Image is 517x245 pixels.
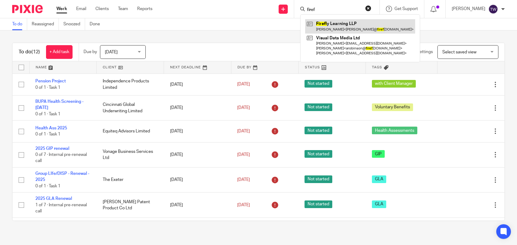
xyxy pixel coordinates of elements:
span: 0 of 1 · Task 1 [35,132,60,136]
span: Not started [305,127,332,134]
span: Not started [305,150,332,158]
a: 2025 GLA Renewal [35,196,72,201]
td: [DATE] [164,193,231,218]
span: Select saved view [442,50,476,54]
span: 1 of 7 · Internal pre-renewal call [35,203,87,214]
button: Clear [365,5,371,11]
span: 0 of 7 · Internal pre-renewal call [35,153,87,163]
td: [DATE] [164,121,231,142]
span: Not started [305,103,332,111]
span: Not started [305,80,332,88]
td: [PERSON_NAME] Patent Product Co Ltd [97,193,164,218]
span: Not started [305,175,332,183]
td: Vonage Business Services Ltd [97,142,164,167]
span: Tags [372,66,382,69]
a: 2025 GIP renewal [35,146,69,151]
h1: To do [19,49,40,55]
td: [DATE] [164,168,231,193]
td: Independence Products Limited [97,74,164,95]
span: 0 of 1 · Task 1 [35,85,60,90]
td: [DATE] [164,95,231,120]
span: GIP [372,150,385,158]
span: (12) [31,49,40,54]
span: Get Support [394,7,418,11]
p: [PERSON_NAME] [452,6,485,12]
td: The Exeter [97,168,164,193]
a: To do [12,18,27,30]
a: Snoozed [63,18,85,30]
span: 0 of 1 · Task 1 [35,112,60,116]
img: svg%3E [488,4,498,14]
a: Clients [95,6,109,12]
span: [DATE] [237,106,250,110]
span: GLA [372,175,386,183]
span: Health Assessments [372,127,417,134]
td: [DATE] [164,74,231,95]
a: BUPA Health Screening - [DATE] [35,99,84,110]
span: with Client Manager [372,80,416,88]
input: Search [306,7,361,13]
span: 0 of 1 · Task 1 [35,184,60,188]
span: [DATE] [237,153,250,157]
a: Health Ass 2025 [35,126,67,130]
span: Not started [305,200,332,208]
span: GLA [372,200,386,208]
span: [DATE] [237,129,250,133]
a: Reassigned [32,18,59,30]
a: Team [118,6,128,12]
td: Equiteq Advisors Limited [97,121,164,142]
a: Pension Project [35,79,66,83]
td: [DATE] [164,218,231,243]
span: Voluntary Benefits [372,103,413,111]
a: Work [56,6,67,12]
span: [DATE] [237,178,250,182]
a: Group LIfe/DISP - Renewal - 2025 [35,171,89,182]
a: Done [90,18,105,30]
img: Pixie [12,5,43,13]
td: [DATE] [164,142,231,167]
span: [DATE] [237,203,250,207]
td: Equiteq Advisors Limited [97,218,164,243]
span: [DATE] [105,50,118,54]
span: [DATE] [237,82,250,87]
a: + Add task [46,45,73,59]
a: Email [76,6,86,12]
td: Cincinnati Global Underwriting Limited [97,95,164,120]
a: Reports [137,6,152,12]
p: Due by [84,49,97,55]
